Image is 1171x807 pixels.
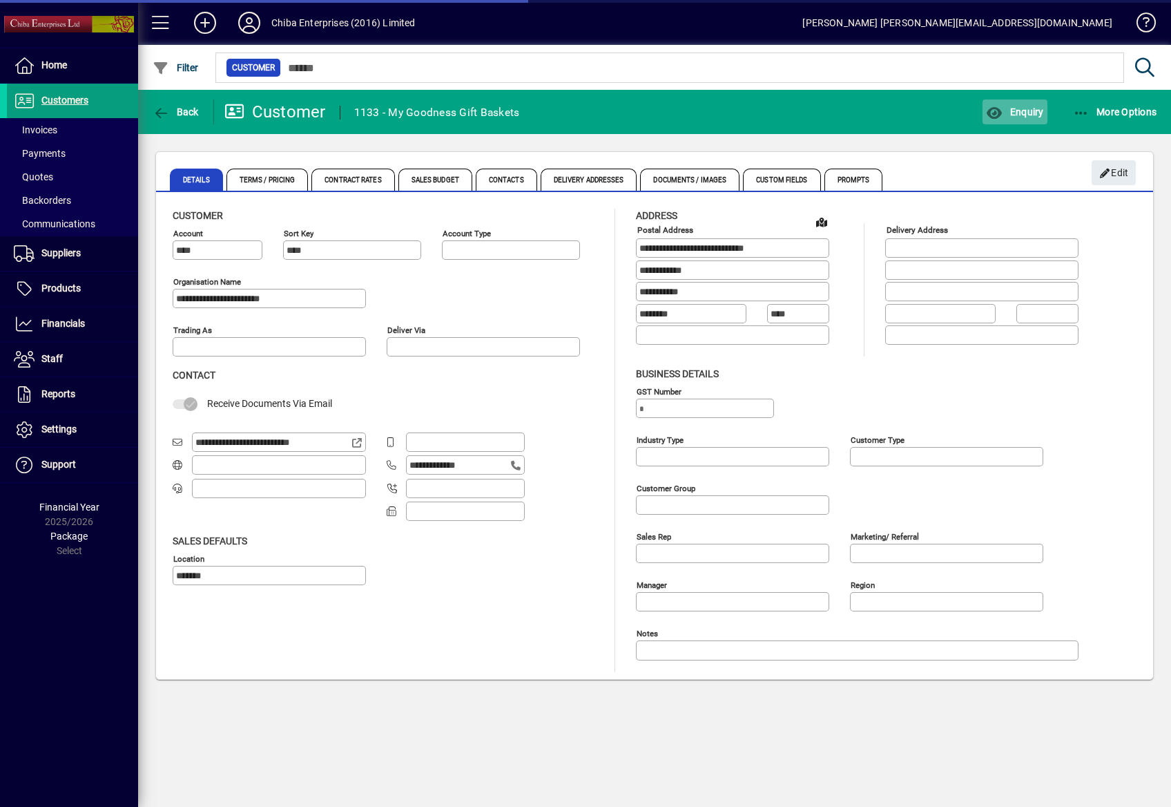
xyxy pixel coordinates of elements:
[149,55,202,80] button: Filter
[637,435,684,444] mat-label: Industry type
[170,169,223,191] span: Details
[41,459,76,470] span: Support
[7,142,138,165] a: Payments
[7,412,138,447] a: Settings
[986,106,1043,117] span: Enquiry
[173,535,247,547] span: Sales defaults
[41,424,77,435] span: Settings
[7,165,138,189] a: Quotes
[1070,99,1161,124] button: More Options
[851,580,875,589] mat-label: Region
[637,531,671,541] mat-label: Sales rep
[14,124,57,135] span: Invoices
[1073,106,1157,117] span: More Options
[636,210,677,221] span: Address
[851,531,919,541] mat-label: Marketing/ Referral
[7,307,138,341] a: Financials
[41,59,67,70] span: Home
[7,342,138,377] a: Staff
[14,171,53,182] span: Quotes
[983,99,1047,124] button: Enquiry
[41,353,63,364] span: Staff
[7,272,138,306] a: Products
[173,553,204,563] mat-label: Location
[173,229,203,238] mat-label: Account
[637,386,681,396] mat-label: GST Number
[207,398,332,409] span: Receive Documents Via Email
[41,247,81,258] span: Suppliers
[138,99,214,124] app-page-header-button: Back
[41,318,85,329] span: Financials
[7,48,138,83] a: Home
[183,10,227,35] button: Add
[149,99,202,124] button: Back
[541,169,637,191] span: Delivery Addresses
[232,61,275,75] span: Customer
[1126,3,1154,48] a: Knowledge Base
[1092,160,1136,185] button: Edit
[387,325,425,335] mat-label: Deliver via
[41,283,81,294] span: Products
[173,277,241,287] mat-label: Organisation name
[226,169,309,191] span: Terms / Pricing
[14,218,95,229] span: Communications
[354,102,520,124] div: 1133 - My Goodness Gift Baskets
[811,211,833,233] a: View on map
[851,435,904,444] mat-label: Customer type
[398,169,472,191] span: Sales Budget
[7,377,138,412] a: Reports
[224,101,326,123] div: Customer
[50,531,88,542] span: Package
[637,580,667,589] mat-label: Manager
[227,10,271,35] button: Profile
[7,189,138,212] a: Backorders
[802,12,1112,34] div: [PERSON_NAME] [PERSON_NAME][EMAIL_ADDRESS][DOMAIN_NAME]
[476,169,537,191] span: Contacts
[173,210,223,221] span: Customer
[14,148,66,159] span: Payments
[41,95,88,106] span: Customers
[824,169,883,191] span: Prompts
[7,118,138,142] a: Invoices
[311,169,394,191] span: Contract Rates
[1099,162,1129,184] span: Edit
[284,229,313,238] mat-label: Sort key
[153,106,199,117] span: Back
[636,368,719,379] span: Business details
[640,169,739,191] span: Documents / Images
[637,628,658,638] mat-label: Notes
[443,229,491,238] mat-label: Account Type
[153,62,199,73] span: Filter
[173,370,215,381] span: Contact
[271,12,416,34] div: Chiba Enterprises (2016) Limited
[637,483,695,493] mat-label: Customer group
[7,448,138,482] a: Support
[41,388,75,399] span: Reports
[39,502,99,513] span: Financial Year
[743,169,820,191] span: Custom Fields
[173,325,212,335] mat-label: Trading as
[7,212,138,236] a: Communications
[7,236,138,271] a: Suppliers
[14,195,71,206] span: Backorders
